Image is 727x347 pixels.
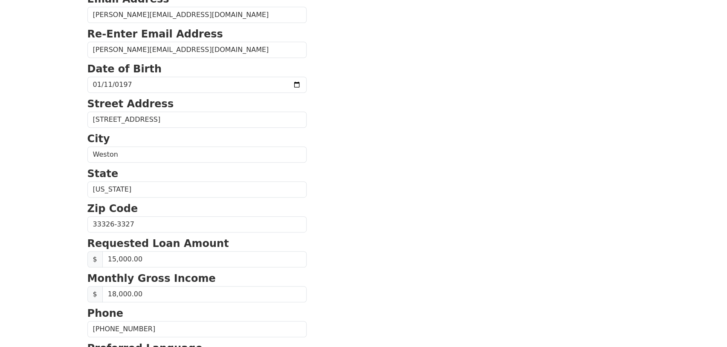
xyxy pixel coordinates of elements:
strong: Requested Loan Amount [87,238,229,249]
strong: Zip Code [87,203,138,215]
strong: City [87,133,110,145]
input: Requested Loan Amount [102,251,307,267]
input: City [87,146,307,163]
span: $ [87,251,103,267]
span: $ [87,286,103,302]
strong: Phone [87,307,124,319]
input: Street Address [87,112,307,128]
strong: Date of Birth [87,63,162,75]
p: Monthly Gross Income [87,271,307,286]
strong: Street Address [87,98,174,110]
strong: Re-Enter Email Address [87,28,223,40]
input: Zip Code [87,216,307,232]
input: Phone [87,321,307,337]
strong: State [87,168,119,180]
input: Email Address [87,7,307,23]
input: Monthly Gross Income [102,286,307,302]
input: Re-Enter Email Address [87,42,307,58]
